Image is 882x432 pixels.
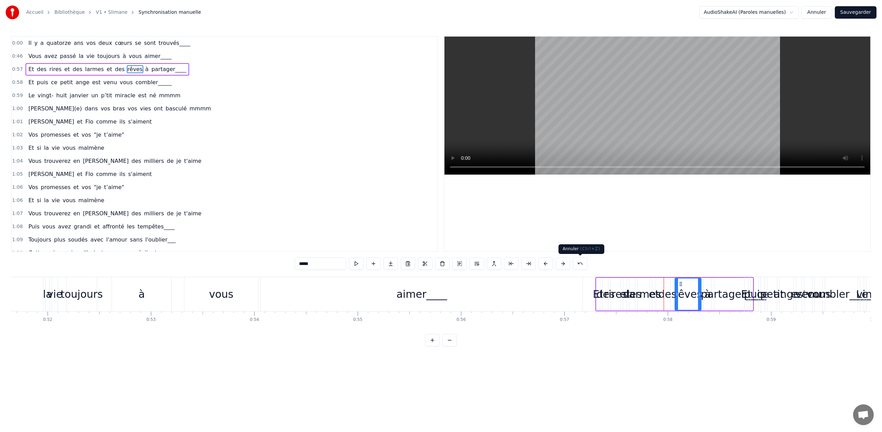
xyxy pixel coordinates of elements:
span: et [73,131,80,139]
span: et [73,183,80,191]
span: Et [28,65,34,73]
span: vos [85,39,96,47]
div: rires [604,286,627,302]
span: Vous [28,209,42,217]
span: et [106,65,113,73]
span: puis [36,78,49,86]
div: partager____ [701,286,766,302]
span: Et [28,196,34,204]
span: et [76,118,83,126]
span: Le [28,91,35,99]
span: la [43,196,50,204]
span: soudés [68,236,89,244]
div: aimer____ [397,286,447,302]
span: [PERSON_NAME] [82,209,130,217]
div: larmes [626,286,661,302]
span: avez [57,223,72,230]
div: 0:56 [457,317,466,323]
span: milliers [143,209,165,217]
span: la [78,52,84,60]
span: l'amour [105,236,128,244]
span: milliers [143,157,165,165]
span: comme [95,170,117,178]
span: t'aime [183,209,202,217]
span: partager____ [151,65,187,73]
span: vos [106,249,117,257]
span: [PERSON_NAME] [28,118,75,126]
div: 1:00 [870,317,879,323]
span: de [166,157,174,165]
span: Et [28,78,34,86]
span: toujours [96,52,121,60]
div: vous [807,286,831,302]
span: p’tit [100,91,113,99]
span: miracle [114,91,136,99]
img: youka [6,6,19,19]
span: en [73,157,81,165]
span: l'unisson____ [144,249,181,257]
span: s'aiment [127,118,153,126]
span: 0:46 [12,53,23,60]
span: malmène [78,196,105,204]
span: à [145,65,150,73]
div: vous [209,286,234,302]
span: dans [84,105,99,112]
span: Vos [28,131,39,139]
span: [PERSON_NAME] [28,170,75,178]
span: 1:06 [12,197,23,204]
span: vous [128,52,143,60]
div: ange [774,286,800,302]
span: venu [103,78,118,86]
span: vous [42,223,56,230]
a: V1 • Slimane [96,9,127,16]
div: venu [796,286,821,302]
div: 0:52 [43,317,52,323]
span: 1:04 [12,158,23,165]
span: Synchronisation manuelle [139,9,201,16]
div: Annuler [558,244,604,254]
span: vos [127,105,138,112]
span: des [72,65,83,73]
span: ange [75,78,90,86]
span: l'oublier___ [145,236,176,244]
span: 1:07 [12,210,23,217]
span: des [131,209,142,217]
span: à [122,52,127,60]
span: je [176,209,182,217]
span: t’aime" [103,131,125,139]
div: toujours [61,286,103,302]
span: mmmm [158,91,181,99]
span: aimer____ [144,52,172,60]
span: sont [143,39,157,47]
span: "je [93,131,102,139]
span: Toujours [28,236,52,244]
span: je [176,157,182,165]
span: vous [62,144,76,152]
span: Et [28,144,34,152]
span: promesses [40,131,71,139]
span: cœurs [114,39,133,47]
a: Accueil [26,9,43,16]
div: et [649,286,659,302]
span: 1:05 [12,171,23,178]
div: combler_____ [808,286,875,302]
span: ont [153,105,163,112]
span: des [36,65,47,73]
span: "je [93,183,102,191]
div: est [791,286,807,302]
span: ils [119,118,126,126]
span: vies [139,105,152,112]
span: 1:10 [12,249,23,256]
div: la [43,286,52,302]
nav: breadcrumb [26,9,201,16]
span: 0:57 [12,66,23,73]
div: Ouvrir le chat [853,404,874,425]
div: 0:54 [250,317,259,323]
a: Bibliothèque [54,9,85,16]
span: ans [73,39,84,47]
div: 0:58 [663,317,673,323]
span: rêves [127,65,143,73]
div: à [139,286,145,302]
span: cœurs [118,249,136,257]
span: huit [55,91,68,99]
